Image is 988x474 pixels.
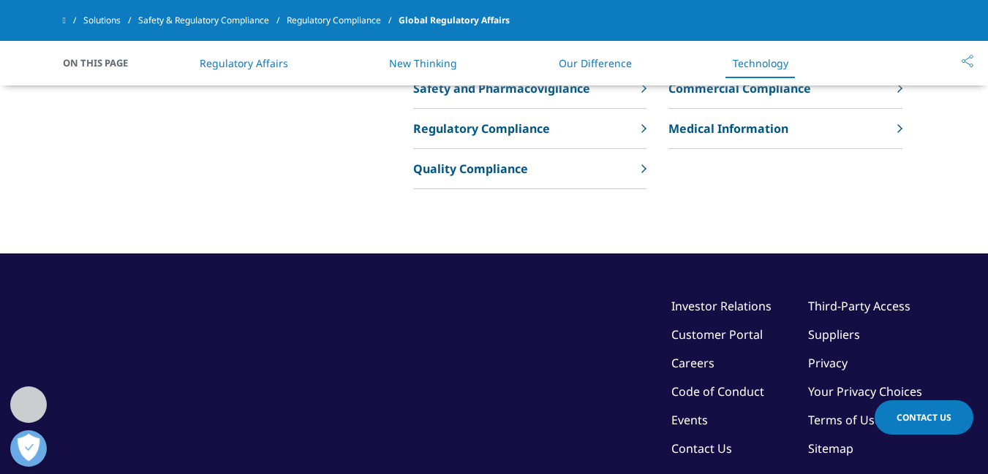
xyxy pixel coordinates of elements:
a: Code of Conduct [671,383,764,400]
a: Regulatory Affairs [200,56,288,70]
a: Our Difference [559,56,632,70]
a: Technology [733,56,788,70]
a: New Thinking [389,56,457,70]
a: Solutions [83,7,138,34]
a: Commercial Compliance [668,69,902,109]
a: Careers [671,355,714,371]
a: Customer Portal [671,326,763,343]
a: Safety & Regulatory Compliance [138,7,287,34]
a: Sitemap [808,440,853,456]
a: Regulatory Compliance [413,109,646,149]
a: Medical Information [668,109,902,149]
p: Quality Compliance [413,160,528,177]
p: Commercial Compliance [668,80,811,97]
a: Privacy [808,355,848,371]
a: Contact Us [875,400,973,435]
a: Your Privacy Choices [808,383,926,400]
p: Regulatory Compliance [413,120,550,137]
a: Events [671,412,708,428]
a: Safety and Pharmacovigilance [413,69,646,109]
span: Global Regulatory Affairs [399,7,510,34]
a: Third-Party Access [808,298,910,314]
button: Open Preferences [10,430,47,467]
p: Safety and Pharmacovigilance [413,80,590,97]
a: Suppliers [808,326,860,343]
p: Medical Information [668,120,788,137]
span: On This Page [63,56,143,70]
span: Contact Us [897,411,951,424]
a: Investor Relations [671,298,772,314]
a: Regulatory Compliance [287,7,399,34]
a: Quality Compliance [413,149,646,189]
a: Contact Us [671,440,732,456]
a: Terms of Use [808,412,881,428]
